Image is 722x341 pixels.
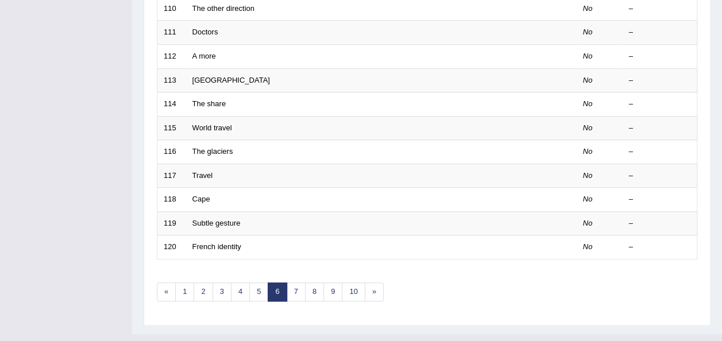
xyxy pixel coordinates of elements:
[157,282,176,301] a: «
[583,242,593,251] em: No
[583,147,593,156] em: No
[629,146,691,157] div: –
[583,99,593,108] em: No
[192,195,210,203] a: Cape
[583,195,593,203] em: No
[157,211,186,235] td: 119
[583,76,593,84] em: No
[583,171,593,180] em: No
[583,123,593,132] em: No
[157,235,186,259] td: 120
[323,282,342,301] a: 9
[629,27,691,38] div: –
[583,52,593,60] em: No
[157,140,186,164] td: 116
[157,68,186,92] td: 113
[192,147,233,156] a: The glaciers
[287,282,306,301] a: 7
[192,171,213,180] a: Travel
[629,3,691,14] div: –
[629,75,691,86] div: –
[157,116,186,140] td: 115
[157,21,186,45] td: 111
[583,4,593,13] em: No
[629,242,691,253] div: –
[157,92,186,117] td: 114
[192,123,232,132] a: World travel
[192,99,226,108] a: The share
[629,170,691,181] div: –
[629,123,691,134] div: –
[192,242,241,251] a: French identity
[583,28,593,36] em: No
[583,219,593,227] em: No
[629,218,691,229] div: –
[192,28,218,36] a: Doctors
[194,282,213,301] a: 2
[192,219,241,227] a: Subtle gesture
[249,282,268,301] a: 5
[213,282,231,301] a: 3
[629,51,691,62] div: –
[365,282,384,301] a: »
[268,282,287,301] a: 6
[192,52,216,60] a: A more
[305,282,324,301] a: 8
[342,282,365,301] a: 10
[157,44,186,68] td: 112
[629,99,691,110] div: –
[629,194,691,205] div: –
[157,164,186,188] td: 117
[192,76,270,84] a: [GEOGRAPHIC_DATA]
[157,188,186,212] td: 118
[192,4,254,13] a: The other direction
[231,282,250,301] a: 4
[175,282,194,301] a: 1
